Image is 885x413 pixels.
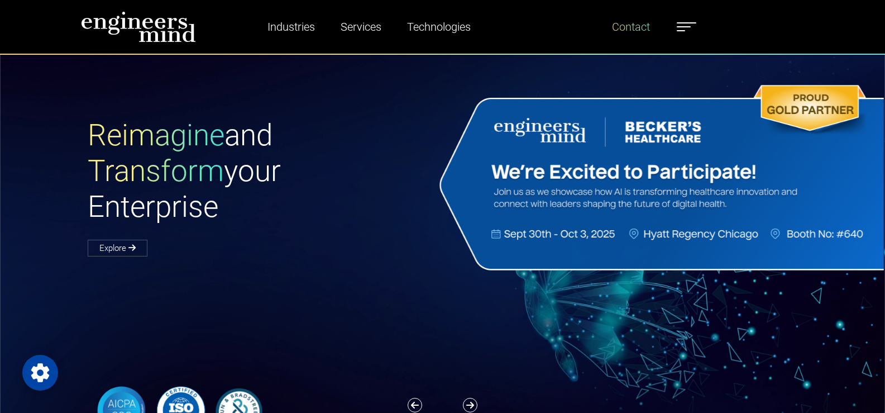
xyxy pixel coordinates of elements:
[81,11,196,42] img: logo
[403,14,475,40] a: Technologies
[336,14,386,40] a: Services
[607,14,654,40] a: Contact
[88,118,443,225] h1: and your Enterprise
[88,118,224,153] span: Reimagine
[263,14,319,40] a: Industries
[435,82,884,274] img: Website Banner
[88,154,224,188] span: Transform
[88,240,147,257] a: Explore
